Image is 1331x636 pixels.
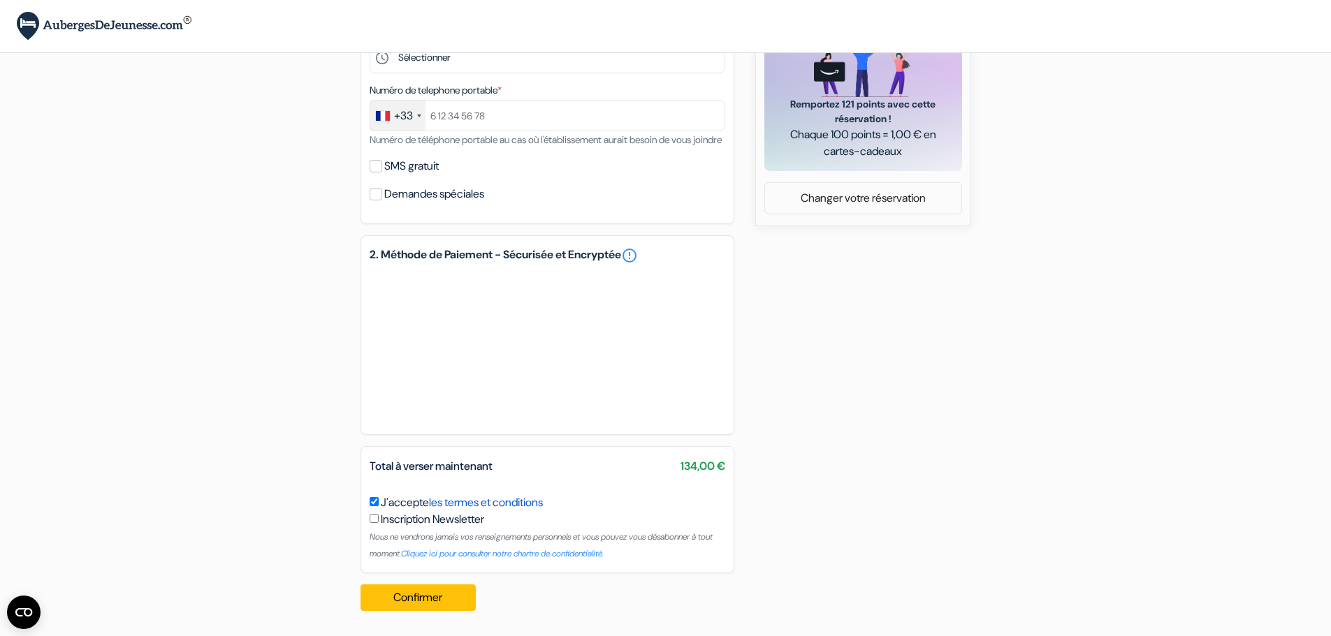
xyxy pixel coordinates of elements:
span: Remportez 121 points avec cette réservation ! [781,97,945,126]
label: Numéro de telephone portable [370,83,502,98]
div: France: +33 [370,101,426,131]
input: 6 12 34 56 78 [370,100,725,131]
iframe: Cadre de saisie sécurisé pour le paiement [367,267,728,426]
a: Changer votre réservation [765,185,961,212]
a: error_outline [621,247,638,264]
img: AubergesDeJeunesse.com [17,12,191,40]
label: J'accepte [381,494,543,511]
img: gift_card_hero_new.png [814,27,912,97]
a: les termes et conditions [429,495,543,510]
span: Chaque 100 points = 1,00 € en cartes-cadeaux [781,126,945,160]
button: Ouvrir le widget CMP [7,596,41,629]
div: +33 [394,108,413,124]
button: Confirmer [361,584,477,611]
label: SMS gratuit [384,156,439,176]
a: Cliquez ici pour consulter notre chartre de confidentialité. [401,548,604,559]
label: Demandes spéciales [384,184,484,204]
small: Nous ne vendrons jamais vos renseignements personnels et vous pouvez vous désabonner à tout moment. [370,531,713,559]
h5: 2. Méthode de Paiement - Sécurisée et Encryptée [370,247,725,264]
label: Inscription Newsletter [381,511,484,528]
span: 134,00 € [681,458,725,475]
span: Total à verser maintenant [370,459,493,473]
small: Numéro de téléphone portable au cas où l'établissement aurait besoin de vous joindre [370,133,722,146]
